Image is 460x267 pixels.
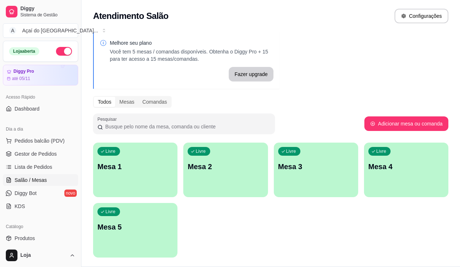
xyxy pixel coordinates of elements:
[15,235,35,242] span: Produtos
[97,222,173,232] p: Mesa 5
[395,9,448,23] button: Configurações
[3,247,78,264] button: Loja
[103,123,271,130] input: Pesquisar
[15,150,57,158] span: Gestor de Pedidos
[93,203,177,258] button: LivreMesa 5
[97,162,173,172] p: Mesa 1
[9,47,39,55] div: Loja aberta
[105,209,116,215] p: Livre
[93,143,177,197] button: LivreMesa 1
[20,5,75,12] span: Diggy
[3,200,78,212] a: KDS
[3,123,78,135] div: Dia a dia
[278,162,354,172] p: Mesa 3
[13,69,34,74] article: Diggy Pro
[115,97,138,107] div: Mesas
[364,143,448,197] button: LivreMesa 4
[139,97,171,107] div: Comandas
[274,143,358,197] button: LivreMesa 3
[20,252,67,259] span: Loja
[3,91,78,103] div: Acesso Rápido
[97,116,119,122] label: Pesquisar
[188,162,263,172] p: Mesa 2
[20,12,75,18] span: Sistema de Gestão
[3,3,78,20] a: DiggySistema de Gestão
[3,161,78,173] a: Lista de Pedidos
[15,176,47,184] span: Salão / Mesas
[364,116,448,131] button: Adicionar mesa ou comanda
[15,105,40,112] span: Dashboard
[3,103,78,115] a: Dashboard
[376,148,387,154] p: Livre
[3,148,78,160] a: Gestor de Pedidos
[15,203,25,210] span: KDS
[3,221,78,232] div: Catálogo
[105,148,116,154] p: Livre
[56,47,72,56] button: Alterar Status
[110,39,273,47] p: Melhore seu plano
[3,135,78,147] button: Pedidos balcão (PDV)
[3,65,78,85] a: Diggy Proaté 05/11
[94,97,115,107] div: Todos
[183,143,268,197] button: LivreMesa 2
[3,187,78,199] a: Diggy Botnovo
[286,148,296,154] p: Livre
[15,190,37,197] span: Diggy Bot
[15,137,65,144] span: Pedidos balcão (PDV)
[9,27,16,34] span: A
[93,10,168,22] h2: Atendimento Salão
[368,162,444,172] p: Mesa 4
[110,48,273,63] p: Você tem 5 mesas / comandas disponíveis. Obtenha o Diggy Pro + 15 para ter acesso a 15 mesas/coma...
[229,67,273,81] button: Fazer upgrade
[3,232,78,244] a: Produtos
[12,76,30,81] article: até 05/11
[15,163,52,171] span: Lista de Pedidos
[22,27,98,34] div: Açaí do [GEOGRAPHIC_DATA] ...
[196,148,206,154] p: Livre
[3,23,78,38] button: Select a team
[3,174,78,186] a: Salão / Mesas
